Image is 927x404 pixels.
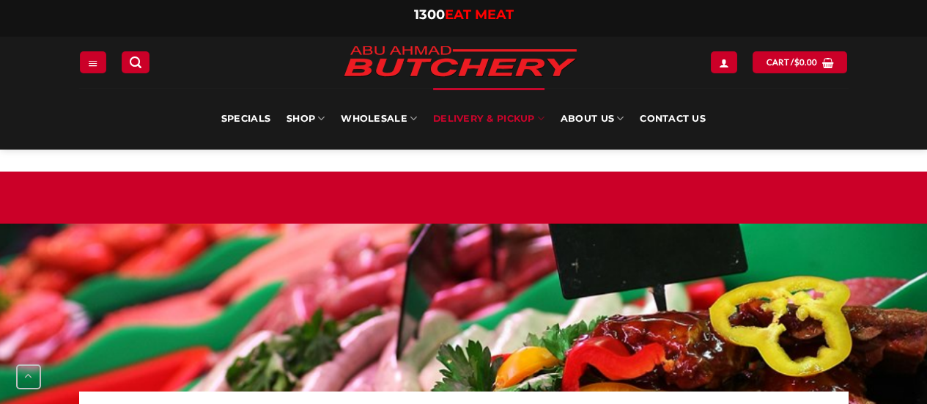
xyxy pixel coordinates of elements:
[433,88,544,150] a: Delivery & Pickup
[414,7,514,23] a: 1300EAT MEAT
[767,56,818,69] span: Cart /
[414,7,445,23] span: 1300
[561,88,624,150] a: About Us
[794,56,799,69] span: $
[753,51,847,73] a: View cart
[341,88,417,150] a: Wholesale
[445,7,514,23] span: EAT MEAT
[16,364,41,389] button: Go to top
[332,37,588,88] img: Abu Ahmad Butchery
[287,88,325,150] a: SHOP
[794,57,818,67] bdi: 0.00
[640,88,706,150] a: Contact Us
[711,51,737,73] a: Login
[122,51,149,73] a: Search
[80,51,106,73] a: Menu
[221,88,270,150] a: Specials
